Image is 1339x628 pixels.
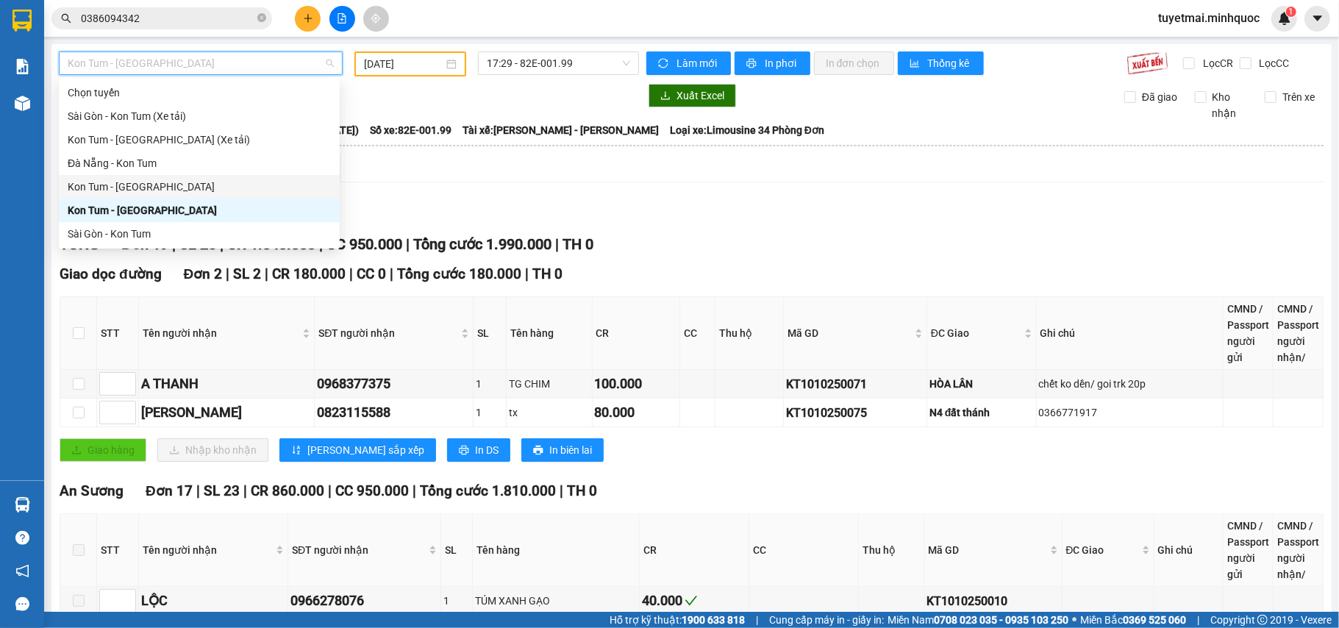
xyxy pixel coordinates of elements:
[1227,518,1269,582] div: CMND / Passport người gửi
[292,542,426,558] span: SĐT người nhận
[303,13,313,24] span: plus
[934,614,1068,626] strong: 0708 023 035 - 0935 103 250
[1136,89,1183,105] span: Đã giao
[226,265,229,282] span: |
[68,179,331,195] div: Kon Tum - [GEOGRAPHIC_DATA]
[141,374,312,394] div: A THANH
[474,297,507,370] th: SL
[927,592,1060,610] div: KT1010250010
[68,85,331,101] div: Chọn tuyến
[291,445,301,457] span: sort-ascending
[1304,6,1330,32] button: caret-down
[81,10,254,26] input: Tìm tên, số ĐT hoặc mã đơn
[593,297,681,370] th: CR
[746,58,759,70] span: printer
[475,593,637,609] div: TÚM XANH GẠO
[463,122,659,138] span: Tài xế: [PERSON_NAME] - [PERSON_NAME]
[15,597,29,611] span: message
[1072,617,1076,623] span: ⚪️
[295,6,321,32] button: plus
[68,202,331,218] div: Kon Tum - [GEOGRAPHIC_DATA]
[59,104,340,128] div: Sài Gòn - Kon Tum (Xe tải)
[1197,612,1199,628] span: |
[1066,542,1139,558] span: ĐC Giao
[13,10,32,32] img: logo-vxr
[507,297,592,370] th: Tên hàng
[610,612,745,628] span: Hỗ trợ kỹ thuật:
[676,88,724,104] span: Xuất Excel
[769,612,884,628] span: Cung cấp máy in - giấy in:
[364,56,443,72] input: 10/10/2025
[60,482,124,499] span: An Sương
[413,235,551,253] span: Tổng cước 1.990.000
[640,514,749,587] th: CR
[59,222,340,246] div: Sài Gòn - Kon Tum
[60,438,146,462] button: uploadGiao hàng
[859,514,925,587] th: Thu hộ
[251,482,324,499] span: CR 860.000
[509,404,589,421] div: tx
[146,482,193,499] span: Đơn 17
[595,374,678,394] div: 100.000
[649,84,736,107] button: downloadXuất Excel
[525,265,529,282] span: |
[317,402,471,423] div: 0823115588
[642,590,746,611] div: 40.000
[68,155,331,171] div: Đà Nẵng - Kon Tum
[1197,55,1235,71] span: Lọc CR
[60,265,162,282] span: Giao dọc đường
[487,52,630,74] span: 17:29 - 82E-001.99
[265,265,268,282] span: |
[1257,615,1268,625] span: copyright
[1080,612,1186,628] span: Miền Bắc
[1039,376,1221,392] div: chết ko dền/ goi trk 20p
[143,542,273,558] span: Tên người nhận
[1254,55,1292,71] span: Lọc CC
[59,199,340,222] div: Kon Tum - Sài Gòn
[420,482,556,499] span: Tổng cước 1.810.000
[532,265,563,282] span: TH 0
[68,52,334,74] span: Kon Tum - Sài Gòn
[676,55,719,71] span: Làm mới
[326,235,402,253] span: CC 950.000
[1277,518,1319,582] div: CMND / Passport người nhận/
[476,404,504,421] div: 1
[315,370,474,399] td: 0968377375
[329,6,355,32] button: file-add
[1276,89,1321,105] span: Trên xe
[59,128,340,151] div: Kon Tum - Sài Gòn (Xe tải)
[406,235,410,253] span: |
[459,445,469,457] span: printer
[1146,9,1271,27] span: tuyetmai.minhquoc
[658,58,671,70] span: sync
[476,376,504,392] div: 1
[929,376,1034,392] div: HÒA LÂN
[756,612,758,628] span: |
[335,482,409,499] span: CC 950.000
[15,497,30,513] img: warehouse-icon
[390,265,393,282] span: |
[59,151,340,175] div: Đà Nẵng - Kon Tum
[1039,404,1221,421] div: 0366771917
[68,132,331,148] div: Kon Tum - [GEOGRAPHIC_DATA] (Xe tải)
[68,108,331,124] div: Sài Gòn - Kon Tum (Xe tải)
[318,325,458,341] span: SĐT người nhận
[15,564,29,578] span: notification
[243,482,247,499] span: |
[441,514,473,587] th: SL
[784,370,926,399] td: KT1010250071
[279,438,436,462] button: sort-ascending[PERSON_NAME] sắp xếp
[765,55,799,71] span: In phơi
[1311,12,1324,25] span: caret-down
[680,297,715,370] th: CC
[929,542,1047,558] span: Mã GD
[682,614,745,626] strong: 1900 633 818
[1207,89,1254,121] span: Kho nhận
[1154,514,1224,587] th: Ghi chú
[363,6,389,32] button: aim
[1126,51,1168,75] img: 9k=
[925,587,1063,615] td: KT1010250010
[141,402,312,423] div: [PERSON_NAME]
[560,482,563,499] span: |
[660,90,671,102] span: download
